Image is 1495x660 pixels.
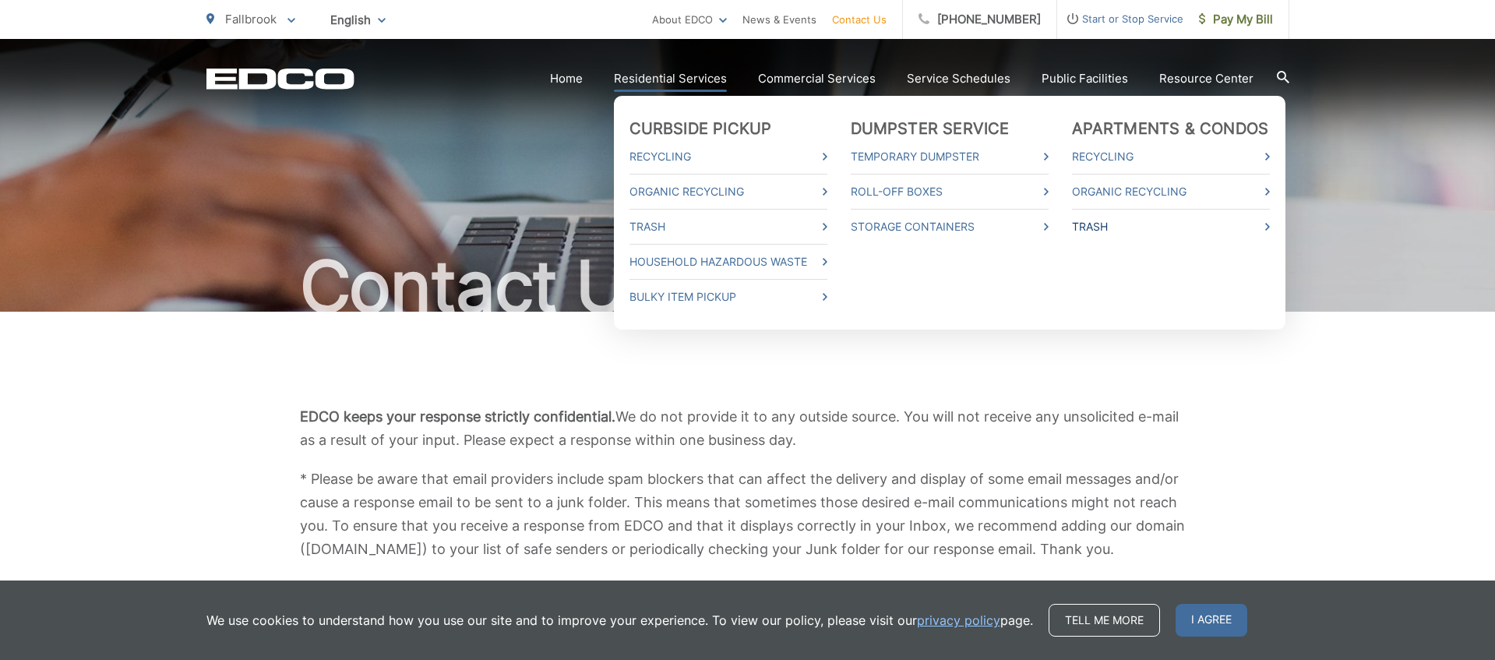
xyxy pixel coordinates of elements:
[851,217,1049,236] a: Storage Containers
[1072,147,1270,166] a: Recycling
[225,12,277,26] span: Fallbrook
[652,10,727,29] a: About EDCO
[907,69,1010,88] a: Service Schedules
[1042,69,1128,88] a: Public Facilities
[629,288,827,306] a: Bulky Item Pickup
[206,248,1289,326] h1: Contact Us
[629,119,772,138] a: Curbside Pickup
[319,6,397,34] span: English
[851,147,1049,166] a: Temporary Dumpster
[832,10,887,29] a: Contact Us
[1159,69,1253,88] a: Resource Center
[758,69,876,88] a: Commercial Services
[851,182,1049,201] a: Roll-Off Boxes
[1072,217,1270,236] a: Trash
[1072,182,1270,201] a: Organic Recycling
[851,119,1010,138] a: Dumpster Service
[629,182,827,201] a: Organic Recycling
[1176,604,1247,637] span: I agree
[629,147,827,166] a: Recycling
[206,611,1033,630] p: We use cookies to understand how you use our site and to improve your experience. To view our pol...
[1072,119,1269,138] a: Apartments & Condos
[629,252,827,271] a: Household Hazardous Waste
[550,69,583,88] a: Home
[1199,10,1273,29] span: Pay My Bill
[300,408,615,425] b: EDCO keeps your response strictly confidential.
[300,405,1196,452] p: We do not provide it to any outside source. You will not receive any unsolicited e-mail as a resu...
[206,68,354,90] a: EDCD logo. Return to the homepage.
[742,10,816,29] a: News & Events
[300,468,1196,561] p: * Please be aware that email providers include spam blockers that can affect the delivery and dis...
[629,217,827,236] a: Trash
[614,69,727,88] a: Residential Services
[917,611,1000,630] a: privacy policy
[1049,604,1160,637] a: Tell me more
